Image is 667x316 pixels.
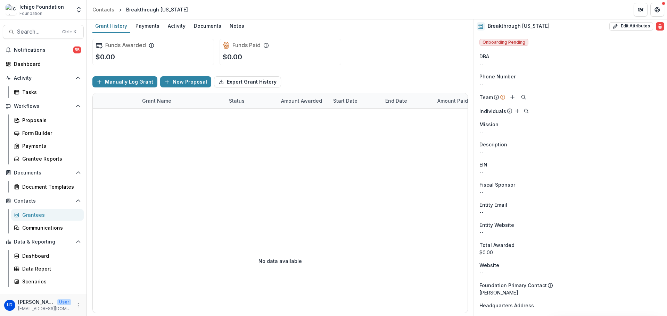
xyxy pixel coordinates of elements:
a: Grant History [92,19,130,33]
div: Notes [227,21,247,31]
p: -- [479,148,661,155]
div: Start Date [329,97,362,104]
div: Ichigo Foundation [19,3,64,10]
div: Status [225,93,277,108]
button: New Proposal [160,76,211,87]
div: Ctrl + K [61,28,78,36]
a: Notes [227,19,247,33]
span: Website [479,262,499,269]
a: Contacts [90,5,117,15]
p: No data available [258,257,302,265]
p: Individuals [479,108,506,115]
button: Notifications55 [3,44,84,55]
button: Manually Log Grant [92,76,157,87]
p: [PERSON_NAME] [479,289,661,296]
div: Laurel Dumont [7,303,13,307]
div: Tasks [22,88,78,96]
button: Search [522,107,530,115]
div: $0.00 [479,249,661,256]
button: Open Contacts [3,195,84,206]
div: End Date [381,93,433,108]
div: End Date [381,97,411,104]
button: Open Data & Reporting [3,236,84,247]
span: DBA [479,53,489,60]
button: Open Workflows [3,101,84,112]
span: Data & Reporting [14,239,73,245]
p: [EMAIL_ADDRESS][DOMAIN_NAME] [18,306,71,312]
span: Headquarters Address [479,302,534,309]
div: Status [225,97,249,104]
span: Total Awarded [479,241,514,249]
div: -- [479,168,661,176]
div: Activity [165,21,188,31]
a: Scenarios [11,276,84,287]
p: Foundation Primary Contact [479,282,547,289]
button: Export Grant History [214,76,281,87]
span: Entity Email [479,201,507,208]
a: Proposals [11,114,84,126]
span: Contacts [14,198,73,204]
div: Start Date [329,93,381,108]
p: User [57,299,71,305]
a: Payments [133,19,162,33]
span: Foundation [19,10,42,17]
a: Documents [191,19,224,33]
button: More [74,301,82,309]
p: -- [479,128,661,135]
div: Amount Awarded [277,93,329,108]
a: Dashboard [3,58,84,70]
span: Phone Number [479,73,516,80]
span: Mission [479,121,499,128]
a: Dashboard [11,250,84,262]
div: Breakthrough [US_STATE] [126,6,188,13]
div: Contacts [92,6,114,13]
span: Description [479,141,507,148]
button: Add [508,93,517,101]
span: Fiscal Sponsor [479,181,515,188]
div: Grantees [22,211,78,219]
div: Communications [22,224,78,231]
span: Search... [17,28,58,35]
div: Grant Name [138,93,225,108]
span: Documents [14,170,73,176]
a: Document Templates [11,181,84,193]
button: Search [519,93,528,101]
button: Open entity switcher [74,3,84,17]
div: Dashboard [22,252,78,259]
a: Data Report [11,263,84,274]
div: Amount Paid [433,93,485,108]
div: Documents [191,21,224,31]
div: Payments [22,142,78,150]
span: Activity [14,75,73,81]
p: Team [479,94,493,101]
button: Open Documents [3,167,84,178]
a: Payments [11,140,84,152]
button: Delete [656,22,664,31]
div: -- [479,229,661,236]
div: Grant Name [138,97,175,104]
a: Tasks [11,86,84,98]
div: Payments [133,21,162,31]
p: [PERSON_NAME] [18,298,54,306]
img: Ichigo Foundation [6,4,17,15]
div: -- [479,188,661,196]
p: EIN [479,161,487,168]
button: Open Activity [3,72,84,84]
div: Scenarios [22,278,78,285]
div: -- [479,60,661,67]
div: Form Builder [22,129,78,137]
span: Entity Website [479,221,514,229]
button: Search... [3,25,84,39]
span: Notifications [14,47,73,53]
button: Edit Attributes [609,22,653,31]
h2: Funds Paid [232,42,261,49]
h2: Breakthrough [US_STATE] [488,23,550,29]
div: Document Templates [22,183,78,190]
p: Amount Paid [437,97,468,104]
button: Partners [634,3,648,17]
div: Dashboard [14,60,78,68]
div: Grantee Reports [22,155,78,162]
a: Form Builder [11,127,84,139]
